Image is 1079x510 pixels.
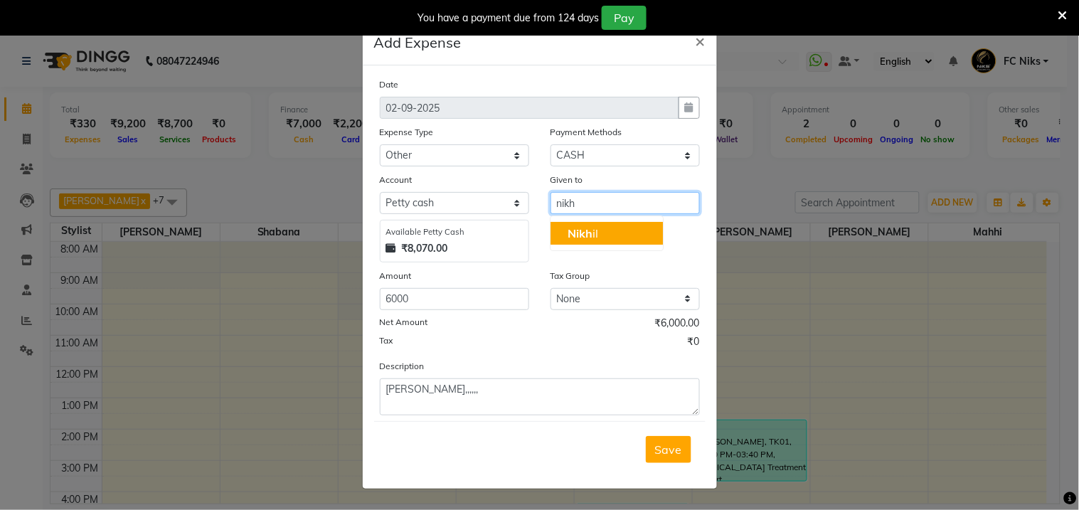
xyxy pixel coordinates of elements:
[696,30,706,51] span: ×
[688,334,700,353] span: ₹0
[380,270,412,282] label: Amount
[380,334,393,347] label: Tax
[418,11,599,26] div: You have a payment due from 124 days
[551,192,700,214] input: Given to
[374,32,462,53] h5: Add Expense
[684,21,717,60] button: Close
[568,226,598,240] ngb-highlight: il
[551,174,583,186] label: Given to
[386,226,523,238] div: Available Petty Cash
[655,442,682,457] span: Save
[568,226,592,240] span: Nikh
[380,360,425,373] label: Description
[380,174,413,186] label: Account
[380,126,434,139] label: Expense Type
[380,316,428,329] label: Net Amount
[402,241,448,256] strong: ₹8,070.00
[655,316,700,334] span: ₹6,000.00
[380,78,399,91] label: Date
[380,288,529,310] input: Amount
[602,6,647,30] button: Pay
[646,436,691,463] button: Save
[551,126,622,139] label: Payment Methods
[551,270,590,282] label: Tax Group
